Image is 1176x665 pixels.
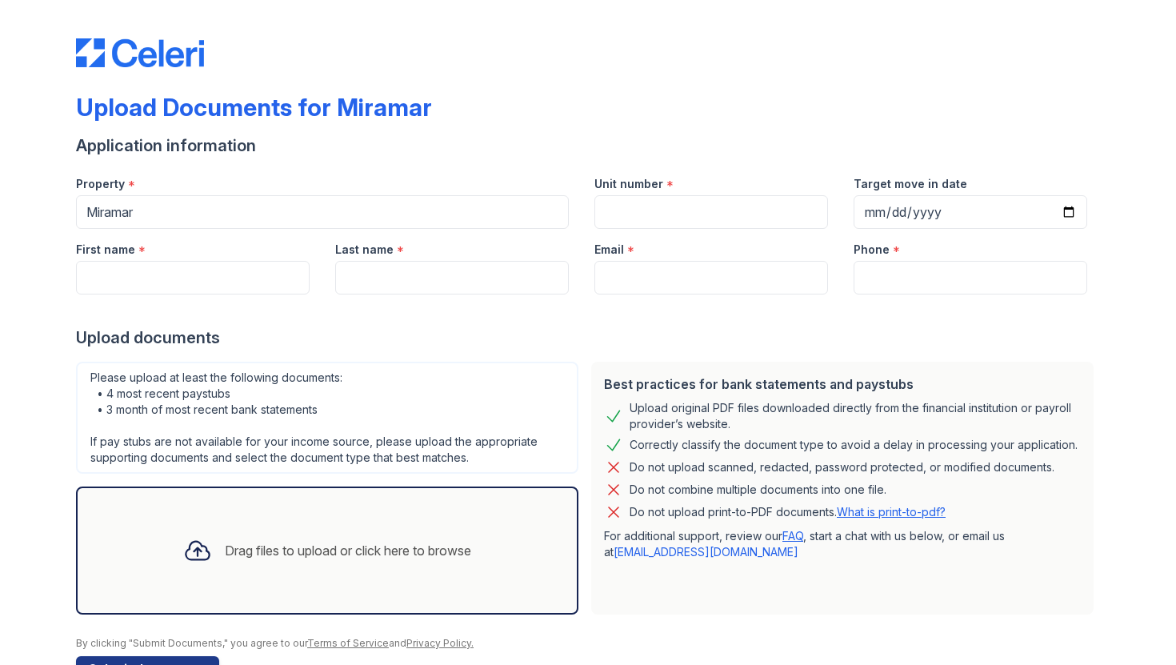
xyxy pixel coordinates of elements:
label: Last name [335,242,394,258]
div: Upload Documents for Miramar [76,93,432,122]
div: By clicking "Submit Documents," you agree to our and [76,637,1100,650]
label: Unit number [594,176,663,192]
div: Upload documents [76,326,1100,349]
label: Email [594,242,624,258]
div: Application information [76,134,1100,157]
div: Correctly classify the document type to avoid a delay in processing your application. [630,435,1078,455]
div: Do not upload scanned, redacted, password protected, or modified documents. [630,458,1054,477]
iframe: chat widget [1109,601,1160,649]
label: Phone [854,242,890,258]
img: CE_Logo_Blue-a8612792a0a2168367f1c8372b55b34899dd931a85d93a1a3d3e32e68fde9ad4.png [76,38,204,67]
p: Do not upload print-to-PDF documents. [630,504,946,520]
a: Terms of Service [307,637,389,649]
label: Property [76,176,125,192]
div: Drag files to upload or click here to browse [225,541,471,560]
div: Best practices for bank statements and paystubs [604,375,1081,394]
label: Target move in date [854,176,967,192]
a: What is print-to-pdf? [837,505,946,519]
div: Upload original PDF files downloaded directly from the financial institution or payroll provider’... [630,400,1081,432]
a: Privacy Policy. [406,637,474,649]
label: First name [76,242,135,258]
p: For additional support, review our , start a chat with us below, or email us at [604,528,1081,560]
div: Do not combine multiple documents into one file. [630,480,886,499]
a: [EMAIL_ADDRESS][DOMAIN_NAME] [614,545,798,559]
a: FAQ [782,529,803,543]
div: Please upload at least the following documents: • 4 most recent paystubs • 3 month of most recent... [76,362,578,474]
